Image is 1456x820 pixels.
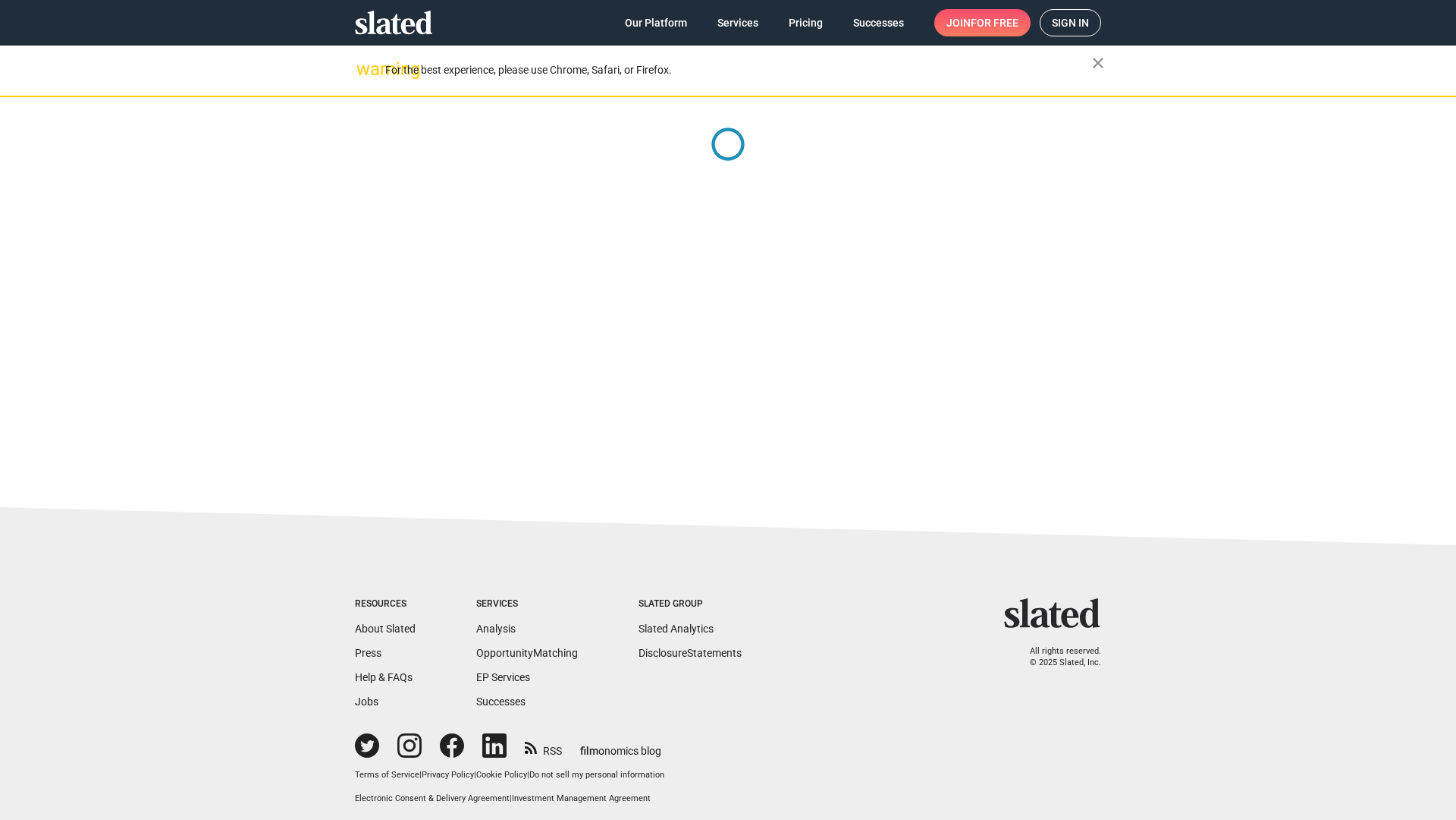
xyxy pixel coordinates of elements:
[1014,646,1101,668] p: All rights reserved. © 2025 Slated, Inc.
[1052,10,1089,36] span: Sign in
[476,671,530,683] a: EP Services
[355,695,378,708] a: Jobs
[474,770,476,780] span: |
[510,793,512,803] span: |
[934,9,1031,36] a: Joinfor free
[1040,9,1101,36] a: Sign in
[525,735,562,758] a: RSS
[419,770,422,780] span: |
[476,647,578,659] a: OpportunityMatching
[946,9,1018,36] span: Join
[705,9,770,36] a: Services
[639,623,714,635] a: Slated Analytics
[355,671,413,683] a: Help & FAQs
[853,9,904,36] span: Successes
[1089,54,1107,72] mat-icon: close
[613,9,699,36] a: Our Platform
[355,647,381,659] a: Press
[385,60,1092,80] div: For the best experience, please use Chrome, Safari, or Firefox.
[639,647,742,659] a: DisclosureStatements
[841,9,916,36] a: Successes
[777,9,835,36] a: Pricing
[625,9,687,36] span: Our Platform
[476,695,526,708] a: Successes
[355,623,416,635] a: About Slated
[422,770,474,780] a: Privacy Policy
[476,623,516,635] a: Analysis
[356,60,375,78] mat-icon: warning
[476,770,527,780] a: Cookie Policy
[717,9,758,36] span: Services
[355,598,416,610] div: Resources
[355,770,419,780] a: Terms of Service
[971,9,1018,36] span: for free
[355,793,510,803] a: Electronic Consent & Delivery Agreement
[529,770,664,781] button: Do not sell my personal information
[789,9,823,36] span: Pricing
[512,793,651,803] a: Investment Management Agreement
[527,770,529,780] span: |
[580,732,661,758] a: filmonomics blog
[476,598,578,610] div: Services
[580,745,598,757] span: film
[639,598,742,610] div: Slated Group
